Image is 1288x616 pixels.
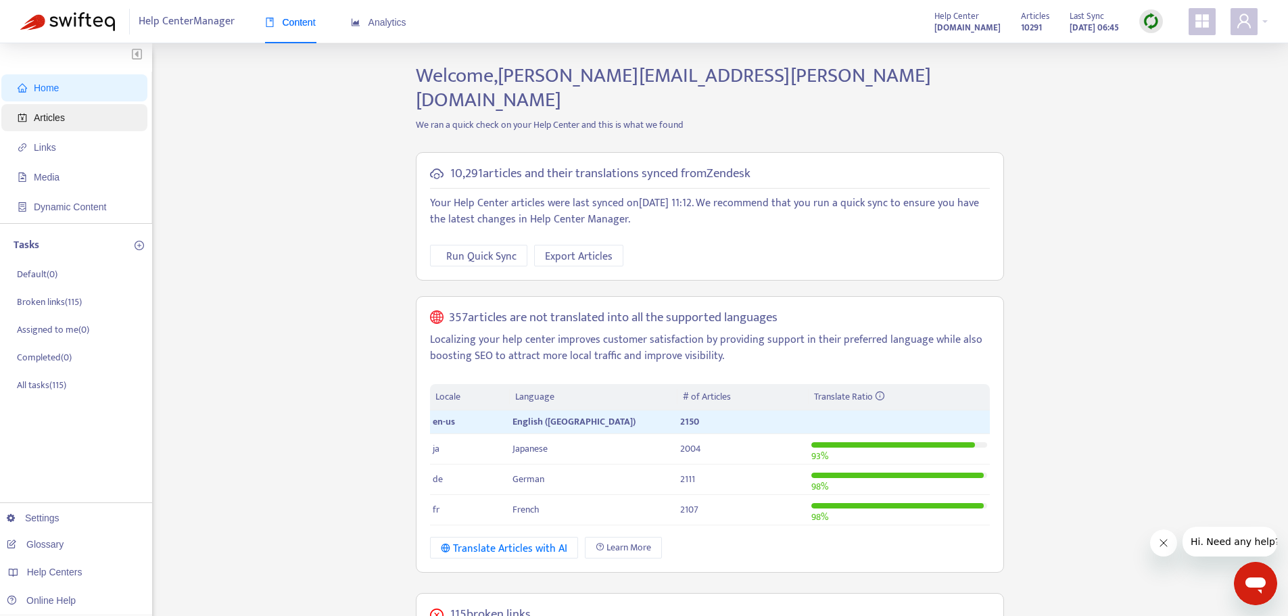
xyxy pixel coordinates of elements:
[7,595,76,606] a: Online Help
[14,237,39,254] p: Tasks
[34,112,65,123] span: Articles
[1143,13,1160,30] img: sync.dc5367851b00ba804db3.png
[34,172,59,183] span: Media
[7,513,59,523] a: Settings
[17,267,57,281] p: Default ( 0 )
[18,172,27,182] span: file-image
[534,245,623,266] button: Export Articles
[34,82,59,93] span: Home
[814,389,984,404] div: Translate Ratio
[449,310,778,326] h5: 357 articles are not translated into all the supported languages
[265,18,275,27] span: book
[18,202,27,212] span: container
[545,248,613,265] span: Export Articles
[680,441,701,456] span: 2004
[680,502,698,517] span: 2107
[433,441,439,456] span: ja
[1183,527,1277,556] iframe: Message from company
[1021,20,1042,35] strong: 10291
[430,195,990,228] p: Your Help Center articles were last synced on [DATE] 11:12 . We recommend that you run a quick sy...
[512,441,548,456] span: Japanese
[446,248,517,265] span: Run Quick Sync
[512,414,636,429] span: English ([GEOGRAPHIC_DATA])
[34,202,106,212] span: Dynamic Content
[139,9,235,34] span: Help Center Manager
[265,17,316,28] span: Content
[1021,9,1049,24] span: Articles
[406,118,1014,132] p: We ran a quick check on your Help Center and this is what we found
[27,567,82,577] span: Help Centers
[20,12,115,31] img: Swifteq
[1070,9,1104,24] span: Last Sync
[430,332,990,364] p: Localizing your help center improves customer satisfaction by providing support in their preferre...
[430,245,527,266] button: Run Quick Sync
[1194,13,1210,29] span: appstore
[7,539,64,550] a: Glossary
[680,471,695,487] span: 2111
[811,509,828,525] span: 98 %
[416,59,931,117] span: Welcome, [PERSON_NAME][EMAIL_ADDRESS][PERSON_NAME][DOMAIN_NAME]
[135,241,144,250] span: plus-circle
[1150,529,1177,556] iframe: Close message
[34,142,56,153] span: Links
[510,384,677,410] th: Language
[680,414,699,429] span: 2150
[585,537,662,559] a: Learn More
[512,502,540,517] span: French
[1070,20,1119,35] strong: [DATE] 06:45
[18,143,27,152] span: link
[430,537,578,559] button: Translate Articles with AI
[430,167,444,181] span: cloud-sync
[934,9,979,24] span: Help Center
[441,540,567,557] div: Translate Articles with AI
[433,502,439,517] span: fr
[450,166,750,182] h5: 10,291 articles and their translations synced from Zendesk
[18,83,27,93] span: home
[17,323,89,337] p: Assigned to me ( 0 )
[811,479,828,494] span: 98 %
[351,18,360,27] span: area-chart
[17,295,82,309] p: Broken links ( 115 )
[17,350,72,364] p: Completed ( 0 )
[512,471,544,487] span: German
[1236,13,1252,29] span: user
[677,384,808,410] th: # of Articles
[433,471,443,487] span: de
[351,17,406,28] span: Analytics
[17,378,66,392] p: All tasks ( 115 )
[8,9,97,20] span: Hi. Need any help?
[433,414,455,429] span: en-us
[430,384,510,410] th: Locale
[934,20,1001,35] a: [DOMAIN_NAME]
[811,448,828,464] span: 93 %
[430,310,444,326] span: global
[18,113,27,122] span: account-book
[606,540,651,555] span: Learn More
[1234,562,1277,605] iframe: Button to launch messaging window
